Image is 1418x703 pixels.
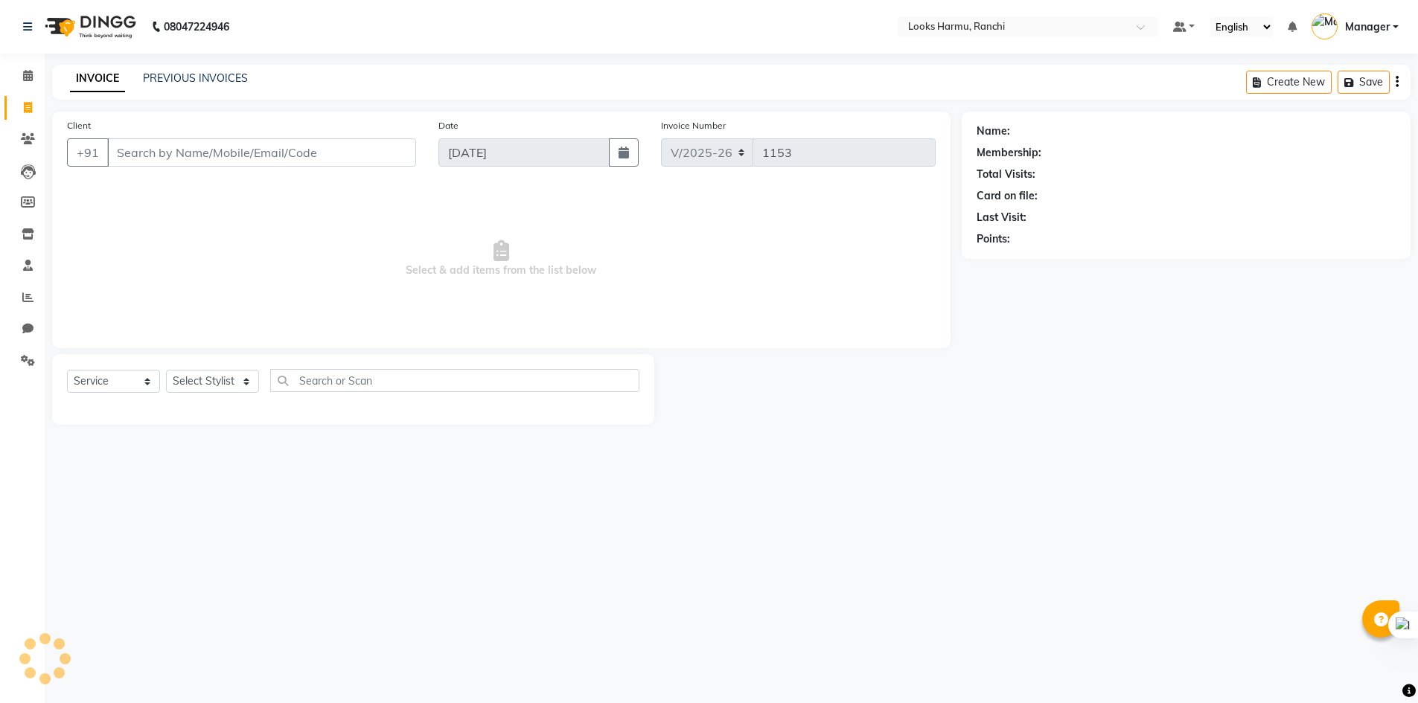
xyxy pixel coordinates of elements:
div: Points: [977,231,1010,247]
div: Card on file: [977,188,1038,204]
span: Manager [1345,19,1390,35]
input: Search by Name/Mobile/Email/Code [107,138,416,167]
input: Search or Scan [270,369,639,392]
div: Last Visit: [977,210,1026,225]
b: 08047224946 [164,6,229,48]
button: +91 [67,138,109,167]
img: logo [38,6,140,48]
a: INVOICE [70,65,125,92]
button: Save [1338,71,1390,94]
span: Select & add items from the list below [67,184,936,333]
a: PREVIOUS INVOICES [143,71,248,85]
label: Client [67,119,91,132]
label: Date [438,119,459,132]
img: Manager [1312,13,1338,39]
div: Total Visits: [977,167,1035,182]
label: Invoice Number [661,119,726,132]
div: Membership: [977,145,1041,161]
button: Create New [1246,71,1332,94]
iframe: chat widget [1355,643,1403,688]
div: Name: [977,123,1010,139]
